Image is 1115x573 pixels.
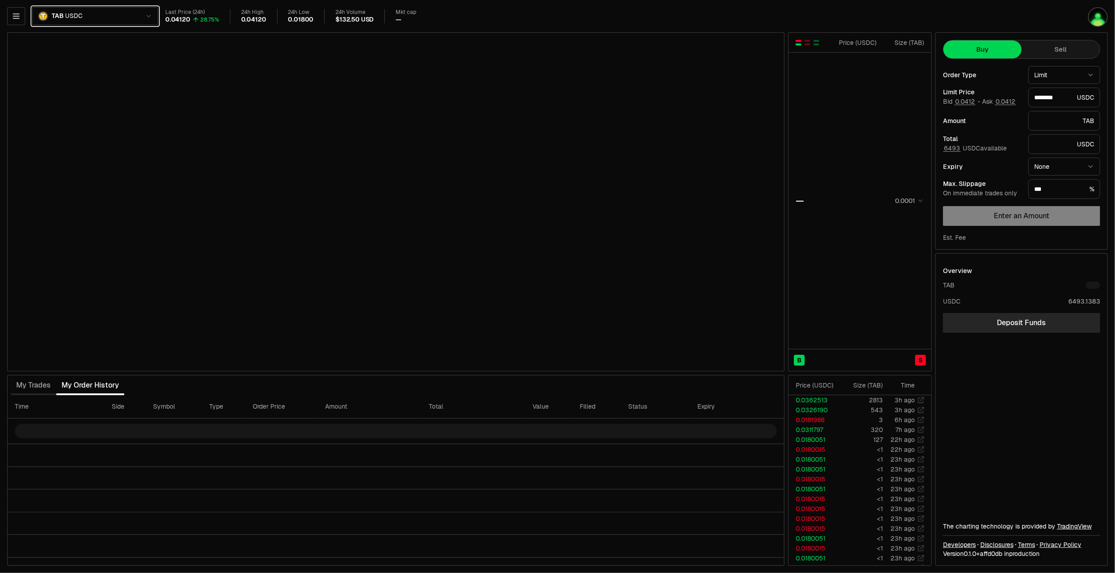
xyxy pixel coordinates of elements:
span: affd0db63427e3aaa05d63b2d95ab0af378ed258 [980,550,1002,558]
time: 23h ago [890,525,915,533]
div: Mkt cap [396,9,416,16]
time: 23h ago [890,505,915,513]
th: Amount [318,395,422,419]
div: 28.75% [200,16,219,23]
div: 24h Volume [335,9,374,16]
span: USDC available [943,144,1007,152]
td: 0.0180015 [789,563,841,573]
button: 0.0001 [892,195,924,206]
span: USDC [65,12,82,20]
div: Order Type [943,72,1021,78]
td: <1 [841,445,883,454]
td: 0.0180051 [789,464,841,474]
td: 0.0326190 [789,405,841,415]
div: TAB [943,281,955,290]
td: <1 [841,464,883,474]
td: 0.0311797 [789,425,841,435]
time: 3h ago [895,396,915,404]
td: 0.0180015 [789,474,841,484]
div: 6493.1383 [1068,297,1100,306]
time: 23h ago [890,544,915,552]
time: 23h ago [890,475,915,483]
img: Oldbloom [1088,7,1108,27]
span: Bid - [943,98,980,106]
div: Expiry [943,163,1021,170]
td: <1 [841,514,883,524]
a: Disclosures [980,540,1014,549]
td: <1 [841,543,883,553]
td: 0.0180015 [789,494,841,504]
td: <1 [841,524,883,533]
div: On immediate trades only [943,190,1021,198]
time: 7h ago [895,426,915,434]
time: 22h ago [890,445,915,454]
time: 23h ago [890,495,915,503]
td: <1 [841,494,883,504]
td: 2813 [841,395,883,405]
td: 0.0180051 [789,484,841,494]
div: $132.50 USD [335,16,374,24]
button: Buy [943,40,1022,58]
div: 0.04120 [165,16,190,24]
div: Est. Fee [943,233,966,242]
span: S [918,356,923,365]
div: Size ( TAB ) [848,381,883,390]
div: Version 0.1.0 + in production [943,549,1100,558]
div: Price ( USDC ) [837,38,877,47]
div: 24h High [241,9,266,16]
button: Show Buy and Sell Orders [795,39,802,46]
time: 22h ago [890,436,915,444]
button: Sell [1022,40,1100,58]
div: USDC [1028,134,1100,154]
td: <1 [841,454,883,464]
td: 0.0362513 [789,395,841,405]
a: Developers [943,540,976,549]
time: 3h ago [895,406,915,414]
div: Limit Price [943,89,1021,95]
a: Terms [1018,540,1035,549]
span: TAB [52,12,63,20]
div: Max. Slippage [943,181,1021,187]
td: 0.0180015 [789,445,841,454]
time: 23h ago [890,455,915,463]
img: TAB.png [38,11,48,21]
td: 127 [841,435,883,445]
div: 0.01800 [288,16,314,24]
a: Deposit Funds [943,313,1100,333]
td: 543 [841,405,883,415]
td: 0.0180051 [789,553,841,563]
div: USDC [943,297,961,306]
a: TradingView [1057,522,1092,530]
time: 23h ago [890,465,915,473]
button: Limit [1028,66,1100,84]
td: <1 [841,484,883,494]
div: Last Price (24h) [165,9,219,16]
td: 0.0180015 [789,524,841,533]
time: 6h ago [895,416,915,424]
div: 24h Low [288,9,314,16]
td: 3 [841,415,883,425]
td: 0.0180051 [789,435,841,445]
th: Total [422,395,525,419]
time: 23h ago [890,485,915,493]
td: 0.0180051 [789,454,841,464]
button: 0.0412 [995,98,1016,105]
time: 23h ago [890,564,915,572]
div: Total [943,136,1021,142]
td: <1 [841,563,883,573]
div: — [396,16,401,24]
span: Ask [982,98,1016,106]
button: My Trades [11,376,56,394]
div: Size ( TAB ) [884,38,924,47]
td: 0.0180051 [789,533,841,543]
td: 0.0180015 [789,504,841,514]
div: USDC [1028,88,1100,107]
div: — [796,194,804,207]
button: 6493 [943,145,961,152]
div: 0.04120 [241,16,266,24]
th: Filled [573,395,621,419]
button: 0.0412 [954,98,976,105]
td: 0.0180015 [789,514,841,524]
td: 0.0181988 [789,415,841,425]
th: Order Price [246,395,318,419]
